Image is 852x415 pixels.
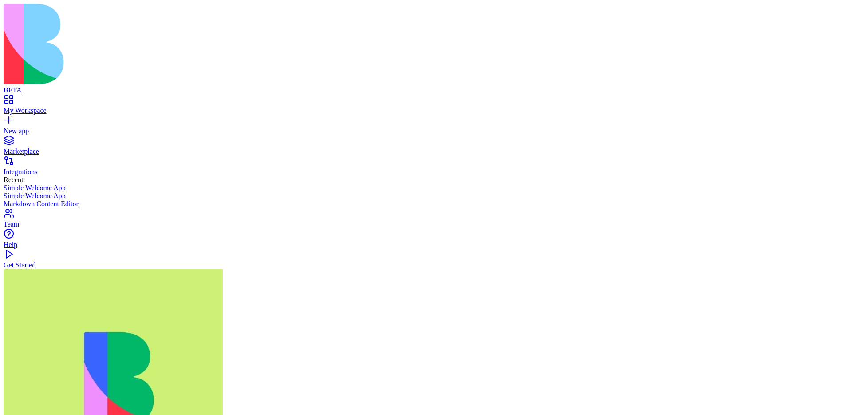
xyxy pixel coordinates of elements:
[4,168,848,176] div: Integrations
[4,78,848,94] a: BETA
[4,148,848,156] div: Marketplace
[4,192,848,200] a: Simple Welcome App
[4,212,848,228] a: Team
[4,176,23,184] span: Recent
[4,160,848,176] a: Integrations
[4,86,848,94] div: BETA
[4,220,848,228] div: Team
[4,119,848,135] a: New app
[4,140,848,156] a: Marketplace
[4,127,848,135] div: New app
[4,233,848,249] a: Help
[4,99,848,115] a: My Workspace
[4,107,848,115] div: My Workspace
[4,261,848,269] div: Get Started
[4,241,848,249] div: Help
[4,200,848,208] a: Markdown Content Editor
[4,4,360,84] img: logo
[4,184,848,192] a: Simple Welcome App
[4,253,848,269] a: Get Started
